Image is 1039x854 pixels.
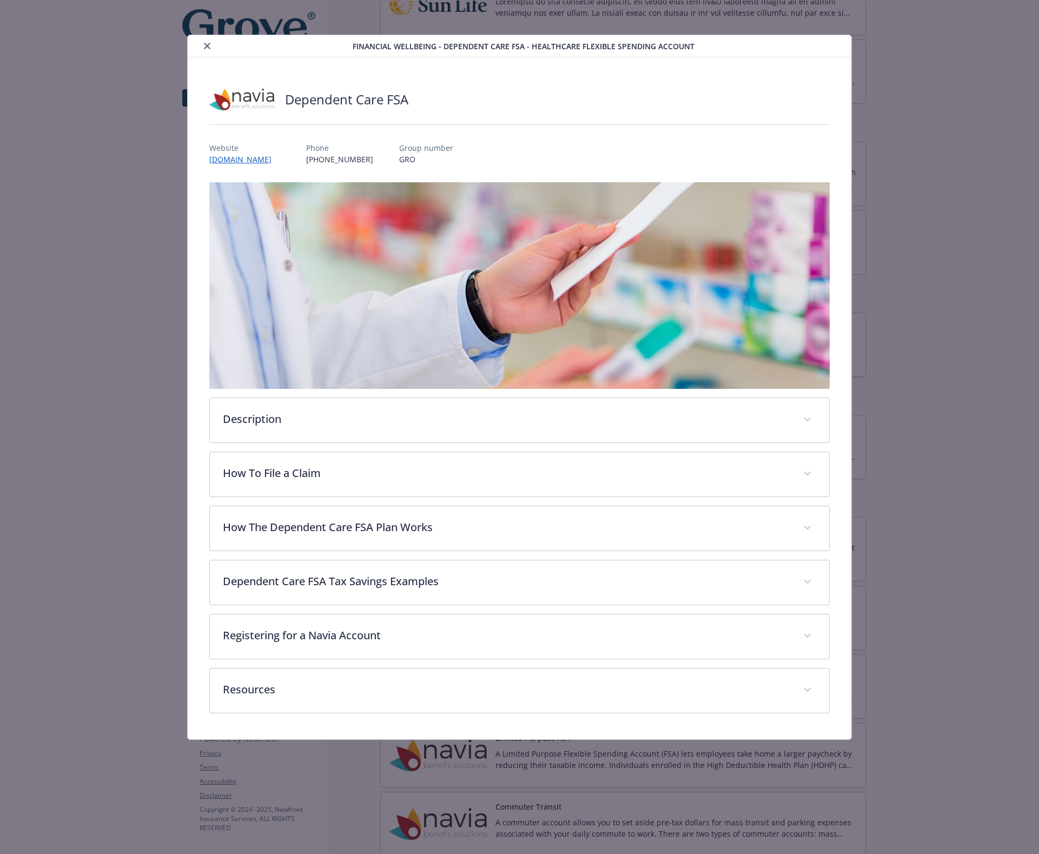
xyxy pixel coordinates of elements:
[223,411,790,427] p: Description
[210,614,829,659] div: Registering for a Navia Account
[210,398,829,442] div: Description
[223,627,790,644] p: Registering for a Navia Account
[209,154,280,164] a: [DOMAIN_NAME]
[306,142,373,154] p: Phone
[306,154,373,165] p: [PHONE_NUMBER]
[285,90,408,109] h2: Dependent Care FSA
[210,668,829,713] div: Resources
[353,41,694,52] span: Financial Wellbeing - Dependent Care FSA - Healthcare Flexible Spending Account
[223,465,790,481] p: How To File a Claim
[209,142,280,154] p: Website
[210,452,829,496] div: How To File a Claim
[223,573,790,590] p: Dependent Care FSA Tax Savings Examples
[209,182,830,389] img: banner
[209,83,274,116] img: Navia Benefit Solutions
[223,519,790,535] p: How The Dependent Care FSA Plan Works
[399,142,453,154] p: Group number
[399,154,453,165] p: GRO
[210,560,829,605] div: Dependent Care FSA Tax Savings Examples
[210,506,829,551] div: How The Dependent Care FSA Plan Works
[223,681,790,698] p: Resources
[104,35,935,740] div: details for plan Financial Wellbeing - Dependent Care FSA - Healthcare Flexible Spending Account
[201,39,214,52] button: close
